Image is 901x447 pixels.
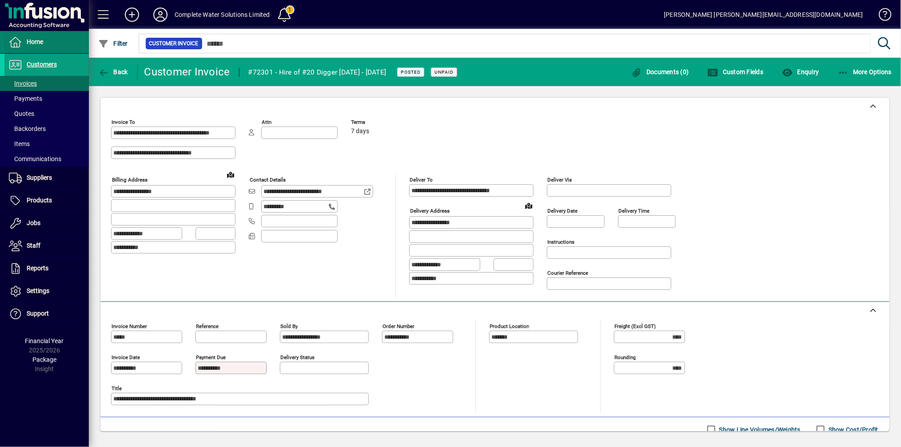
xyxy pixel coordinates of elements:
[4,121,89,136] a: Backorders
[782,68,819,75] span: Enquiry
[351,128,369,135] span: 7 days
[9,80,37,87] span: Invoices
[112,323,147,329] mat-label: Invoice number
[149,39,199,48] span: Customer Invoice
[96,64,130,80] button: Back
[664,8,863,22] div: [PERSON_NAME] [PERSON_NAME][EMAIL_ADDRESS][DOMAIN_NAME]
[522,198,536,213] a: View on map
[490,323,529,329] mat-label: Product location
[351,119,404,125] span: Terms
[175,8,270,22] div: Complete Water Solutions Limited
[98,40,128,47] span: Filter
[9,140,30,147] span: Items
[27,61,57,68] span: Customers
[248,65,387,79] div: #72301 - Hire of #20 Digger [DATE] - [DATE]
[614,354,636,360] mat-label: Rounding
[9,95,42,102] span: Payments
[836,64,894,80] button: More Options
[872,2,890,31] a: Knowledge Base
[435,69,454,75] span: Unpaid
[27,219,40,226] span: Jobs
[118,7,146,23] button: Add
[9,110,34,117] span: Quotes
[383,323,415,329] mat-label: Order number
[223,167,238,182] a: View on map
[4,136,89,151] a: Items
[98,68,128,75] span: Back
[547,208,578,214] mat-label: Delivery date
[4,212,89,234] a: Jobs
[410,177,433,183] mat-label: Deliver To
[112,385,122,392] mat-label: Title
[629,64,691,80] button: Documents (0)
[196,354,226,360] mat-label: Payment due
[718,425,801,434] label: Show Line Volumes/Weights
[4,106,89,121] a: Quotes
[280,354,315,360] mat-label: Delivery status
[112,354,140,360] mat-label: Invoice date
[4,235,89,257] a: Staff
[27,38,43,45] span: Home
[112,119,135,125] mat-label: Invoice To
[401,69,421,75] span: Posted
[27,287,49,294] span: Settings
[827,425,878,434] label: Show Cost/Profit
[4,91,89,106] a: Payments
[706,64,766,80] button: Custom Fields
[4,31,89,53] a: Home
[780,64,821,80] button: Enquiry
[27,242,40,249] span: Staff
[547,239,574,245] mat-label: Instructions
[32,356,56,363] span: Package
[4,167,89,189] a: Suppliers
[614,323,656,329] mat-label: Freight (excl GST)
[196,323,219,329] mat-label: Reference
[708,68,764,75] span: Custom Fields
[547,270,588,276] mat-label: Courier Reference
[4,303,89,325] a: Support
[27,265,48,272] span: Reports
[631,68,689,75] span: Documents (0)
[262,119,271,125] mat-label: Attn
[4,190,89,212] a: Products
[25,337,64,344] span: Financial Year
[838,68,892,75] span: More Options
[618,208,650,214] mat-label: Delivery time
[9,125,46,132] span: Backorders
[4,76,89,91] a: Invoices
[4,151,89,166] a: Communications
[547,177,572,183] mat-label: Deliver via
[27,174,52,181] span: Suppliers
[96,36,130,51] button: Filter
[144,65,230,79] div: Customer Invoice
[27,197,52,204] span: Products
[27,310,49,317] span: Support
[9,155,61,162] span: Communications
[4,257,89,280] a: Reports
[280,323,298,329] mat-label: Sold by
[4,280,89,302] a: Settings
[146,7,175,23] button: Profile
[89,64,138,80] app-page-header-button: Back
